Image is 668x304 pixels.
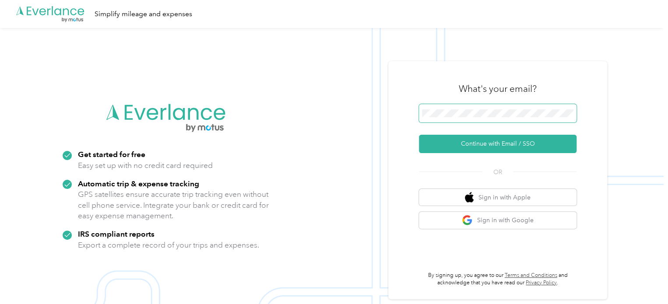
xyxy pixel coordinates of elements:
[78,240,259,251] p: Export a complete record of your trips and expenses.
[78,189,269,221] p: GPS satellites ensure accurate trip tracking even without cell phone service. Integrate your bank...
[505,272,557,279] a: Terms and Conditions
[95,9,192,20] div: Simplify mileage and expenses
[419,189,577,206] button: apple logoSign in with Apple
[78,229,155,238] strong: IRS compliant reports
[459,83,537,95] h3: What's your email?
[462,215,473,226] img: google logo
[78,160,213,171] p: Easy set up with no credit card required
[419,272,577,287] p: By signing up, you agree to our and acknowledge that you have read our .
[526,280,557,286] a: Privacy Policy
[465,192,474,203] img: apple logo
[419,212,577,229] button: google logoSign in with Google
[78,150,145,159] strong: Get started for free
[78,179,199,188] strong: Automatic trip & expense tracking
[419,135,577,153] button: Continue with Email / SSO
[482,168,513,177] span: OR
